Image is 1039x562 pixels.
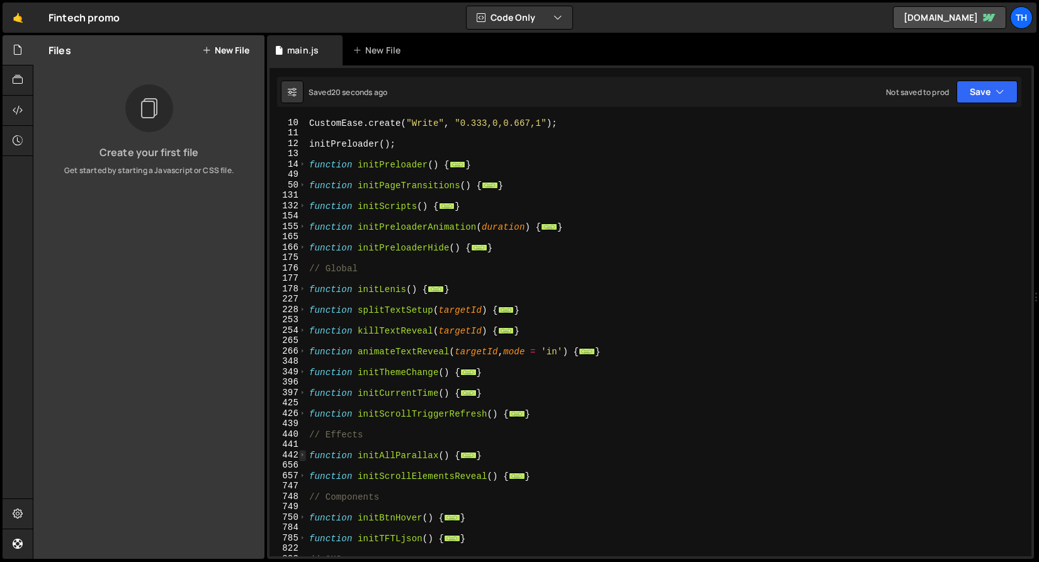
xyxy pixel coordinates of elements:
div: 439 [270,419,307,429]
div: 750 [270,512,307,523]
div: 748 [270,492,307,502]
span: ... [450,160,466,167]
div: 747 [270,481,307,492]
div: 426 [270,408,307,419]
h2: Files [48,43,71,57]
div: 176 [270,263,307,274]
div: 749 [270,502,307,512]
div: 397 [270,388,307,398]
div: 441 [270,439,307,450]
div: 785 [270,533,307,544]
div: 396 [270,377,307,388]
span: ... [509,410,525,417]
div: 166 [270,242,307,253]
span: ... [444,514,460,520]
div: 10 [270,118,307,128]
button: Code Only [467,6,572,29]
span: ... [509,472,525,479]
div: 253 [270,315,307,325]
button: New File [202,45,249,55]
span: ... [428,285,444,292]
div: 155 [270,222,307,232]
div: 11 [270,128,307,138]
div: 227 [270,294,307,305]
span: ... [439,202,455,209]
div: Fintech promo [48,10,120,25]
div: main.js [287,44,319,57]
h3: Create your first file [43,147,254,157]
div: 822 [270,543,307,554]
div: 228 [270,305,307,315]
div: 131 [270,190,307,201]
div: 440 [270,429,307,440]
span: ... [460,451,477,458]
div: 154 [270,211,307,222]
a: Th [1010,6,1033,29]
div: 20 seconds ago [331,87,387,98]
div: 50 [270,180,307,191]
span: ... [482,181,498,188]
div: Not saved to prod [886,87,949,98]
span: ... [579,347,595,354]
div: 177 [270,273,307,284]
div: 784 [270,522,307,533]
div: 165 [270,232,307,242]
div: Saved [309,87,387,98]
span: ... [460,368,477,375]
div: 178 [270,284,307,295]
span: ... [444,534,460,541]
div: 12 [270,138,307,149]
div: 656 [270,460,307,471]
span: ... [460,389,477,396]
div: 132 [270,201,307,211]
div: 254 [270,325,307,336]
span: ... [541,223,557,230]
div: 425 [270,398,307,408]
div: 266 [270,346,307,357]
div: 175 [270,252,307,263]
div: 442 [270,450,307,461]
span: ... [498,327,514,334]
span: ... [498,306,514,313]
button: Save [957,81,1018,103]
div: 265 [270,335,307,346]
a: [DOMAIN_NAME] [893,6,1006,29]
div: 13 [270,149,307,159]
div: 348 [270,356,307,367]
div: New File [353,44,406,57]
div: 14 [270,159,307,170]
div: 657 [270,471,307,481]
a: 🤙 [3,3,33,33]
div: 49 [270,169,307,180]
p: Get started by starting a Javascript or CSS file. [43,165,254,176]
div: 349 [270,367,307,378]
span: ... [471,244,487,250]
